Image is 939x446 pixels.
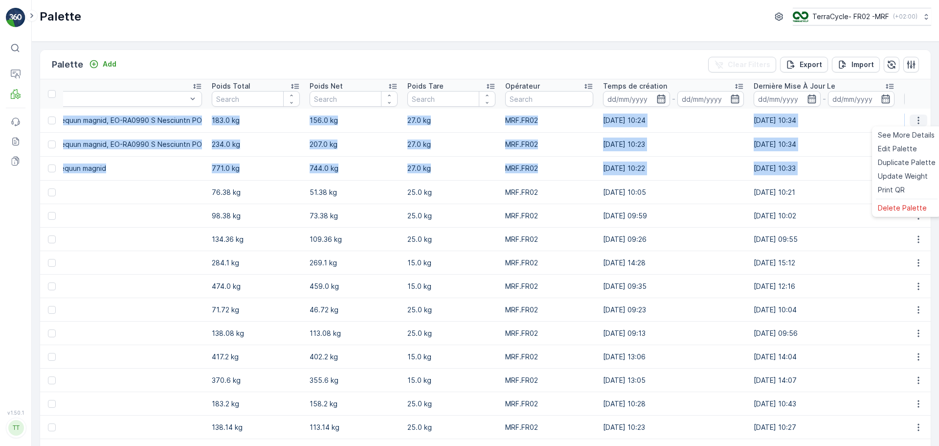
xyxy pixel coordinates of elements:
[40,9,81,24] p: Palette
[893,13,917,21] p: ( +02:00 )
[749,133,899,157] td: [DATE] 10:34
[598,157,749,181] td: [DATE] 10:22
[505,329,593,338] p: MRF.FR02
[212,91,300,107] input: Search
[407,258,495,268] p: 15.0 kg
[310,399,398,409] p: 158.2 kg
[749,109,899,133] td: [DATE] 10:34
[407,329,495,338] p: 25.0 kg
[6,410,25,416] span: v 1.50.1
[505,352,593,362] p: MRF.FR02
[598,181,749,204] td: [DATE] 10:05
[407,376,495,385] p: 15.0 kg
[749,298,899,322] td: [DATE] 10:04
[598,275,749,298] td: [DATE] 09:35
[878,130,935,140] span: See More Details
[749,345,899,369] td: [DATE] 14:04
[749,416,899,439] td: [DATE] 10:27
[310,376,398,385] p: 355.6 kg
[212,116,300,125] p: 183.0 kg
[212,188,300,197] p: 76.38 kg
[598,133,749,157] td: [DATE] 10:23
[598,392,749,416] td: [DATE] 10:28
[48,329,56,337] div: Toggle Row Selected
[212,282,300,291] p: 474.0 kg
[212,423,300,432] p: 138.14 kg
[505,399,593,409] p: MRF.FR02
[212,329,300,338] p: 138.08 kg
[48,188,56,196] div: Toggle Row Selected
[6,8,25,27] img: logo
[793,11,808,22] img: terracycle.png
[407,91,495,107] input: Search
[749,181,899,204] td: [DATE] 10:21
[505,188,593,197] p: MRF.FR02
[310,188,398,197] p: 51.38 kg
[749,157,899,181] td: [DATE] 10:33
[407,140,495,149] p: 27.0 kg
[48,212,56,220] div: Toggle Row Selected
[52,58,83,71] p: Palette
[85,58,120,70] button: Add
[505,81,540,91] p: Opérateur
[832,57,880,72] button: Import
[103,59,116,69] p: Add
[6,418,25,438] button: TT
[407,423,495,432] p: 25.0 kg
[823,93,826,105] p: -
[310,164,398,173] p: 744.0 kg
[851,60,874,70] p: Import
[603,91,670,107] input: dd/mm/yyyy
[48,376,56,384] div: Toggle Row Selected
[598,345,749,369] td: [DATE] 13:06
[598,298,749,322] td: [DATE] 09:23
[48,164,56,172] div: Toggle Row Selected
[505,140,593,149] p: MRF.FR02
[310,258,398,268] p: 269.1 kg
[598,251,749,275] td: [DATE] 14:28
[598,322,749,345] td: [DATE] 09:13
[8,420,24,436] div: TT
[310,423,398,432] p: 113.14 kg
[310,140,398,149] p: 207.0 kg
[749,228,899,251] td: [DATE] 09:55
[310,329,398,338] p: 113.08 kg
[48,353,56,361] div: Toggle Row Selected
[505,235,593,244] p: MRF.FR02
[749,275,899,298] td: [DATE] 12:16
[212,81,250,91] p: Poids Total
[793,8,931,25] button: TerraCycle- FR02 -MRF(+02:00)
[48,306,56,314] div: Toggle Row Selected
[505,305,593,315] p: MRF.FR02
[310,116,398,125] p: 156.0 kg
[598,228,749,251] td: [DATE] 09:26
[310,235,398,244] p: 109.36 kg
[749,392,899,416] td: [DATE] 10:43
[407,235,495,244] p: 25.0 kg
[310,91,398,107] input: Search
[505,91,593,107] input: Search
[728,60,770,70] p: Clear Filters
[878,144,917,154] span: Edit Palette
[598,369,749,392] td: [DATE] 13:05
[505,211,593,221] p: MRF.FR02
[800,60,822,70] p: Export
[48,423,56,431] div: Toggle Row Selected
[505,376,593,385] p: MRF.FR02
[749,322,899,345] td: [DATE] 09:56
[754,81,835,91] p: Dernière Mise À Jour Le
[505,258,593,268] p: MRF.FR02
[212,352,300,362] p: 417.2 kg
[310,305,398,315] p: 46.72 kg
[780,57,828,72] button: Export
[310,81,343,91] p: Poids Net
[672,93,675,105] p: -
[598,109,749,133] td: [DATE] 10:24
[212,399,300,409] p: 183.2 kg
[812,12,889,22] p: TerraCycle- FR02 -MRF
[407,81,444,91] p: Poids Tare
[828,91,895,107] input: dd/mm/yyyy
[407,399,495,409] p: 25.0 kg
[407,352,495,362] p: 15.0 kg
[878,185,905,195] span: Print QR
